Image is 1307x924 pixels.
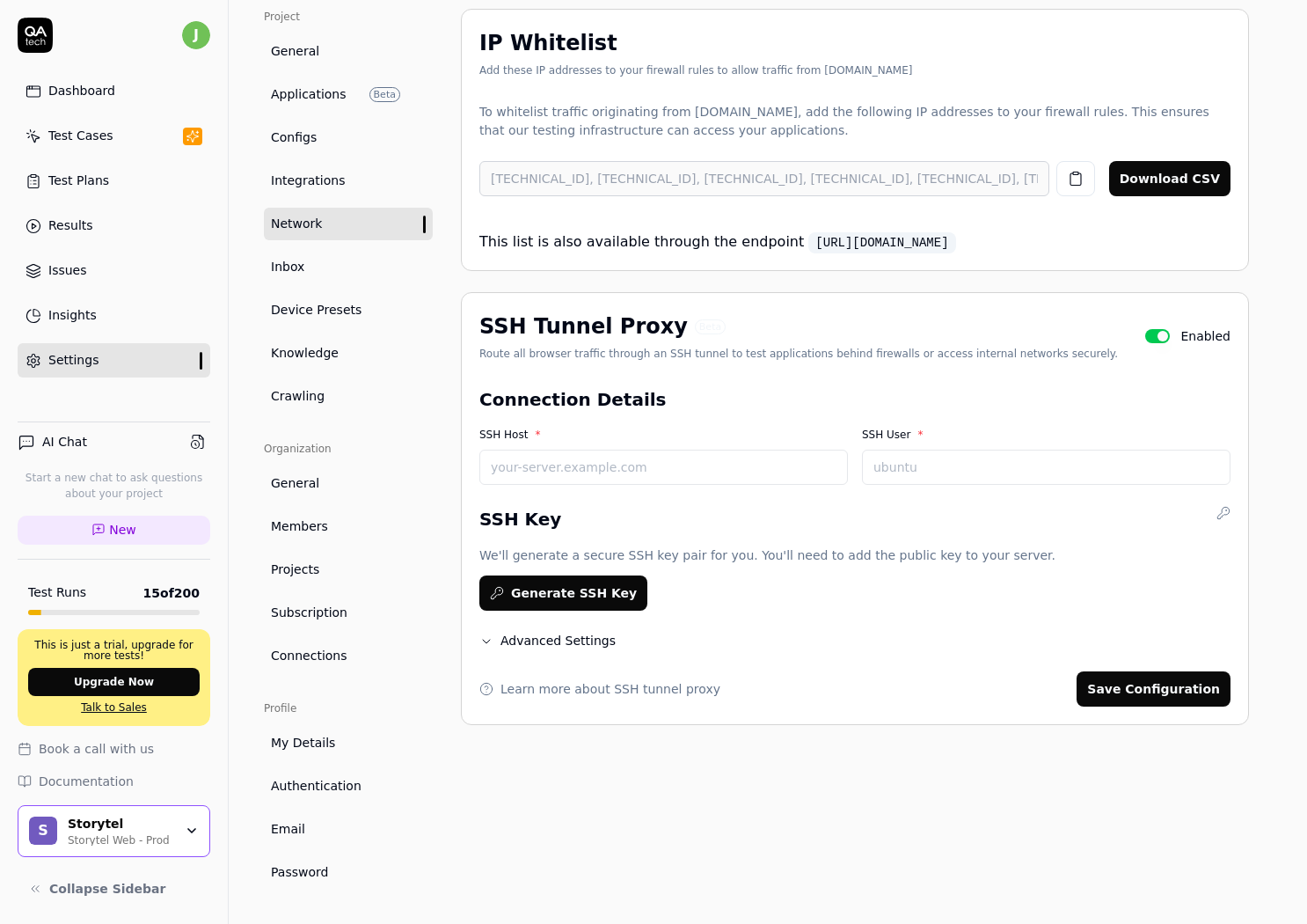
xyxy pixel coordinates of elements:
[479,217,1230,253] p: This list is also available through the endpoint
[18,516,210,545] a: New
[479,311,688,342] h2: SSH Tunnel Proxy
[18,805,210,858] button: SStorytelStorytel Web - Prod
[48,172,109,190] div: Test Plans
[264,727,433,759] a: My Details
[29,817,57,845] span: S
[264,510,433,543] a: Members
[271,777,361,796] span: Authentication
[264,467,433,500] a: General
[271,474,319,493] span: General
[182,18,210,53] button: j
[68,832,173,846] div: Storytel Web - Prod
[264,770,433,803] a: Authentication
[862,450,1230,485] input: ubuntu
[264,700,433,716] div: Profile
[18,253,210,288] a: Issues
[264,337,433,370] a: Knowledge
[271,561,319,579] span: Projects
[271,647,347,665] span: Connections
[48,127,113,145] div: Test Cases
[862,427,1230,443] label: SSH User
[479,546,1230,565] p: We'll generate a secure SSH key pair for you. You'll need to add the public key to your server.
[264,251,433,283] a: Inbox
[271,85,347,104] span: Applications
[42,433,87,451] h4: AI Chat
[264,597,433,629] a: Subscription
[479,386,667,413] h3: Connection Details
[479,62,912,78] div: Add these IP addresses to your firewall rules to allow traffic from [DOMAIN_NAME]
[18,871,210,906] button: Collapse Sidebar
[271,42,319,61] span: General
[18,470,210,502] p: Start a new chat to ask questions about your project
[49,880,165,898] span: Collapse Sidebar
[48,216,93,235] div: Results
[479,27,617,59] h2: IP Whitelist
[271,863,328,882] span: Password
[48,306,97,325] div: Insights
[264,78,433,111] a: ApplicationsBeta
[143,584,200,603] span: 15 of 200
[39,773,134,791] span: Documentation
[1077,671,1230,707] button: Save Configuration
[264,121,433,154] a: Configs
[479,632,616,650] button: Advanced Settings
[28,640,200,661] p: This is just a trial, upgrade for more tests!
[264,640,433,672] a: Connections
[182,21,210,49] span: j
[1109,161,1230,196] button: Download CSV
[369,87,400,102] span: Beta
[271,734,335,752] span: My Details
[18,740,210,759] a: Book a call with us
[264,35,433,68] a: General
[271,517,328,536] span: Members
[264,208,433,240] a: Network
[808,232,955,253] a: [URL][DOMAIN_NAME]
[271,128,317,147] span: Configs
[68,817,173,832] div: Storytel
[18,343,210,378] a: Settings
[48,351,99,370] div: Settings
[479,427,848,443] label: SSH Host
[264,856,433,889] a: Password
[479,450,848,485] input: your-server.example.com
[18,119,210,153] a: Test Cases
[28,668,200,696] button: Upgrade Now
[264,380,433,413] a: Crawling
[48,261,87,280] div: Issues
[271,258,304,276] span: Inbox
[264,441,433,457] div: Organization
[479,346,1118,362] div: Route all browser traffic through an SSH tunnel to test applications behind firewalls or access i...
[264,554,433,586] a: Projects
[271,604,347,622] span: Subscription
[48,82,115,100] div: Dashboard
[271,172,345,190] span: Integrations
[271,301,361,319] span: Device Presets
[695,319,726,334] span: Beta
[271,344,339,363] span: Knowledge
[18,773,210,791] a: Documentation
[264,813,433,846] a: Email
[109,521,136,539] span: New
[479,576,647,611] button: Generate SSH Key
[264,294,433,326] a: Device Presets
[28,700,200,715] a: Talk to Sales
[479,103,1230,140] p: To whitelist traffic originating from [DOMAIN_NAME], add the following IP addresses to your firew...
[1180,327,1230,346] span: Enabled
[271,215,322,233] span: Network
[500,680,720,699] a: Learn more about SSH tunnel proxy
[479,506,561,532] h3: SSH Key
[18,164,210,198] a: Test Plans
[264,165,433,197] a: Integrations
[264,9,433,25] div: Project
[18,298,210,333] a: Insights
[18,74,210,108] a: Dashboard
[39,740,154,759] span: Book a call with us
[1056,161,1095,196] button: Copy
[18,209,210,243] a: Results
[271,820,305,839] span: Email
[271,387,325,406] span: Crawling
[28,585,86,601] h5: Test Runs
